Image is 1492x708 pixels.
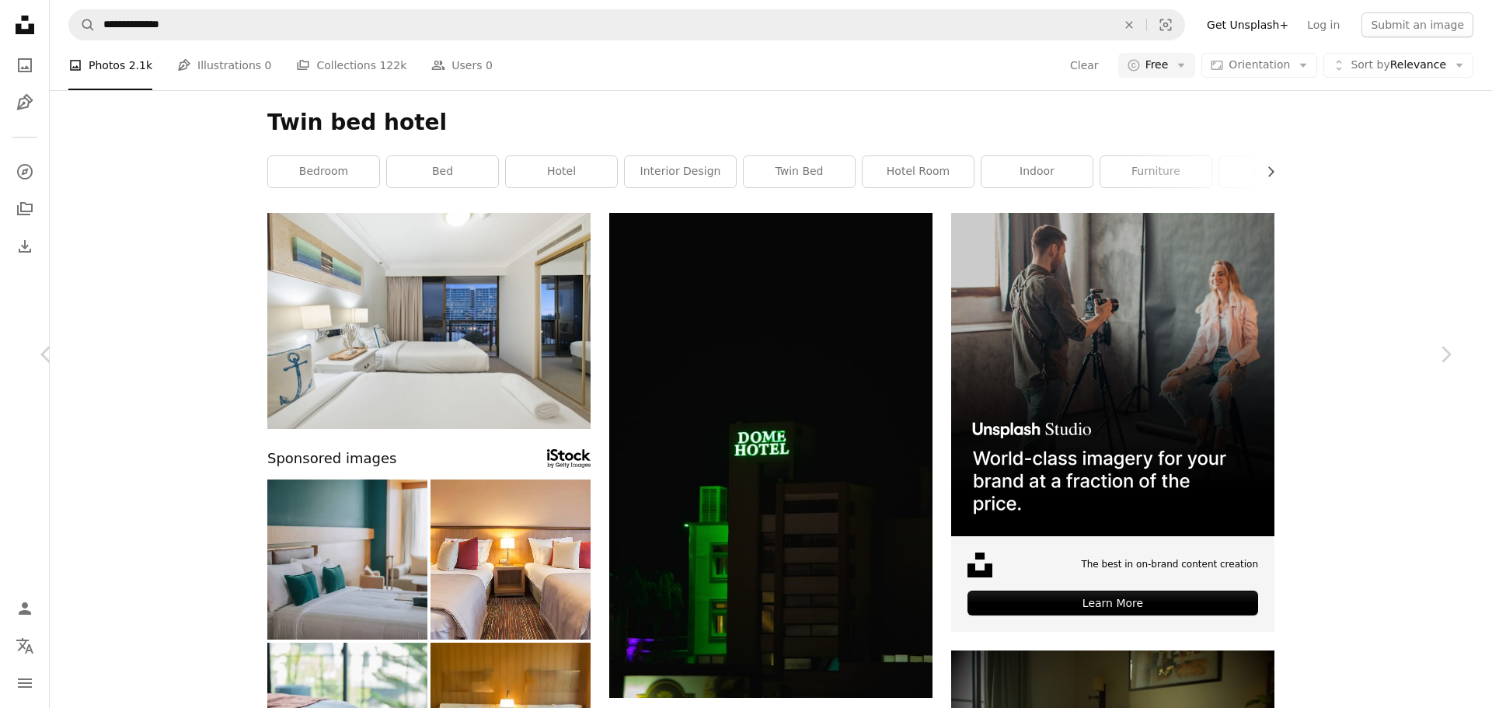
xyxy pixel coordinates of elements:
[744,156,855,187] a: twin bed
[177,40,271,90] a: Illustrations 0
[506,156,617,187] a: hotel
[1100,156,1211,187] a: furniture
[379,57,406,74] span: 122k
[1257,156,1274,187] button: scroll list to the right
[68,9,1185,40] form: Find visuals sitewide
[9,593,40,624] a: Log in / Sign up
[1351,58,1446,73] span: Relevance
[1118,53,1196,78] button: Free
[267,109,1274,137] h1: Twin bed hotel
[1147,10,1184,40] button: Visual search
[609,448,932,462] a: a building with a neon sign
[951,213,1274,536] img: file-1715651741414-859baba4300dimage
[265,57,272,74] span: 0
[9,630,40,661] button: Language
[951,213,1274,632] a: The best in on-brand content creationLearn More
[9,194,40,225] a: Collections
[981,156,1093,187] a: indoor
[267,448,396,470] span: Sponsored images
[9,87,40,118] a: Illustrations
[387,156,498,187] a: bed
[486,57,493,74] span: 0
[967,553,992,577] img: file-1631678316303-ed18b8b5cb9cimage
[267,313,591,327] a: white bed linen on bed
[1229,58,1290,71] span: Orientation
[9,156,40,187] a: Explore
[1112,10,1146,40] button: Clear
[1298,12,1349,37] a: Log in
[967,591,1258,616] div: Learn More
[9,668,40,699] button: Menu
[1081,558,1258,571] span: The best in on-brand content creation
[1399,280,1492,429] a: Next
[267,480,427,640] img: Modern Hotel Room With Double Bed, Night Tables and day sofa bed
[1201,53,1317,78] button: Orientation
[268,156,379,187] a: bedroom
[1069,53,1100,78] button: Clear
[9,231,40,262] a: Download History
[1219,156,1330,187] a: housing
[1323,53,1473,78] button: Sort byRelevance
[863,156,974,187] a: hotel room
[296,40,406,90] a: Collections 122k
[431,40,493,90] a: Users 0
[1361,12,1473,37] button: Submit an image
[9,50,40,81] a: Photos
[1197,12,1298,37] a: Get Unsplash+
[1145,58,1169,73] span: Free
[69,10,96,40] button: Search Unsplash
[625,156,736,187] a: interior design
[431,480,591,640] img: Twin hotel room interior
[1351,58,1389,71] span: Sort by
[609,213,932,698] img: a building with a neon sign
[267,213,591,429] img: white bed linen on bed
